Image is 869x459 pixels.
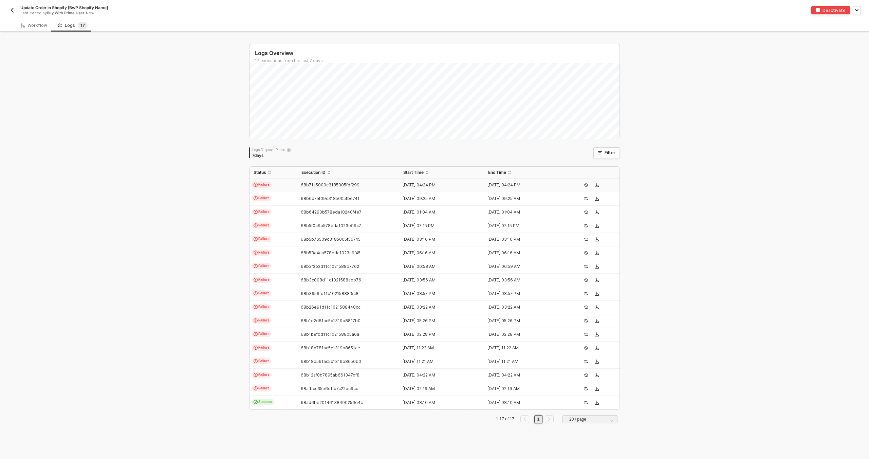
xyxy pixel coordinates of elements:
span: icon-success-page [584,401,588,405]
span: Update Order in Shopify [BwP Shopify Name] [20,5,108,11]
span: 68b5b76509c3185005f56745 [301,237,360,242]
div: [DATE] 06:58 AM [399,264,479,269]
div: Deactivate [822,7,846,13]
span: Status [254,170,266,175]
div: [DATE] 08:57 PM [484,291,563,296]
span: icon-download [595,224,599,228]
span: Failure [252,236,272,242]
span: Success [252,399,274,405]
span: 68afbcc35e6c1fd7c22bc9cc [301,386,358,391]
div: [DATE] 03:56 AM [484,277,563,283]
div: [DATE] 08:57 PM [399,291,479,296]
div: Page Size [562,415,617,426]
span: 7 [82,23,85,28]
button: back [8,6,16,14]
span: Execution ID [301,170,326,175]
span: icon-download [595,373,599,377]
span: 68b26e91d11c1021588448cc [301,305,360,310]
span: Failure [252,372,272,378]
span: 68b12af8b7895ab661347df8 [301,372,359,378]
span: 68b71a5009c3185005fdf299 [301,182,359,187]
div: Workflow [21,23,47,28]
span: 68b64290b578eda10240f4e7 [301,209,362,215]
th: Start Time [399,167,484,179]
div: 17 executions from the last 7 days [255,58,620,63]
span: icon-exclamation [254,373,258,377]
span: Failure [252,250,272,256]
span: icon-exclamation [254,386,258,390]
span: Failure [252,195,272,201]
span: Failure [252,317,272,324]
span: icon-success-page [584,332,588,336]
div: [DATE] 09:25 AM [399,196,479,201]
span: icon-exclamation [254,251,258,255]
button: Filter [593,147,620,158]
span: Failure [252,290,272,296]
span: icon-success-page [584,237,588,241]
span: icon-download [595,387,599,391]
span: right [547,417,551,421]
span: icon-success-page [584,251,588,255]
span: icon-download [595,346,599,350]
span: icon-cards [254,400,258,404]
span: icon-exclamation [254,332,258,336]
span: 20 / page [569,414,613,424]
a: 1 [535,416,542,423]
th: Status [249,167,297,179]
img: back [10,7,15,13]
span: 68ad6be20146138400256e4c [301,400,363,405]
span: icon-success-page [584,183,588,187]
div: [DATE] 06:16 AM [484,250,563,256]
div: [DATE] 05:26 PM [484,318,563,324]
span: Buy With Prime User [47,11,84,15]
li: 1 [534,415,542,423]
span: 68b5f0c9b578eda1023e99c7 [301,223,361,228]
span: icon-success-page [584,210,588,214]
span: End Time [488,170,506,175]
div: [DATE] 11:22 AM [484,345,563,351]
img: deactivate [816,8,820,12]
span: icon-download [595,251,599,255]
div: [DATE] 03:10 PM [399,237,479,242]
span: icon-success-page [584,224,588,228]
span: icon-download [595,319,599,323]
span: 68b53a4cb578eda1023a9f45 [301,250,360,255]
div: [DATE] 06:59 AM [484,264,563,269]
span: Failure [252,345,272,351]
div: [DATE] 04:22 AM [484,372,563,378]
th: Execution ID [297,167,399,179]
span: Failure [252,385,272,391]
span: left [523,417,527,421]
span: icon-exclamation [254,291,258,295]
span: 68b18d781ac5c1319b8651ae [301,345,360,350]
span: 68b3659fd11c10215888f5c8 [301,291,358,296]
div: [DATE] 04:24 PM [484,182,563,188]
div: [DATE] 09:25 AM [484,196,563,201]
span: 68b18d561ac5c1319b8650b0 [301,359,361,364]
button: left [520,415,529,423]
span: Failure [252,263,272,269]
div: Filter [605,150,615,155]
span: Failure [252,209,272,215]
span: Start Time [403,170,424,175]
span: icon-exclamation [254,196,258,200]
div: Last edited by - Now [20,11,419,16]
span: icon-success-page [584,305,588,309]
span: icon-exclamation [254,318,258,323]
span: icon-download [595,332,599,336]
span: icon-download [595,292,599,296]
span: 68b3c808d11c1021588adb76 [301,277,361,282]
span: Failure [252,277,272,283]
span: icon-download [595,360,599,364]
span: 68b6b7ef09c3185005fbe741 [301,196,359,201]
span: icon-download [595,305,599,309]
div: Logs [58,22,88,29]
span: icon-exclamation [254,346,258,350]
span: Failure [252,182,272,188]
div: [DATE] 06:16 AM [399,250,479,256]
input: Page Size [567,416,613,423]
span: icon-success-page [584,319,588,323]
span: icon-success-page [584,346,588,350]
span: icon-download [595,197,599,201]
div: [DATE] 03:22 AM [399,305,479,310]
